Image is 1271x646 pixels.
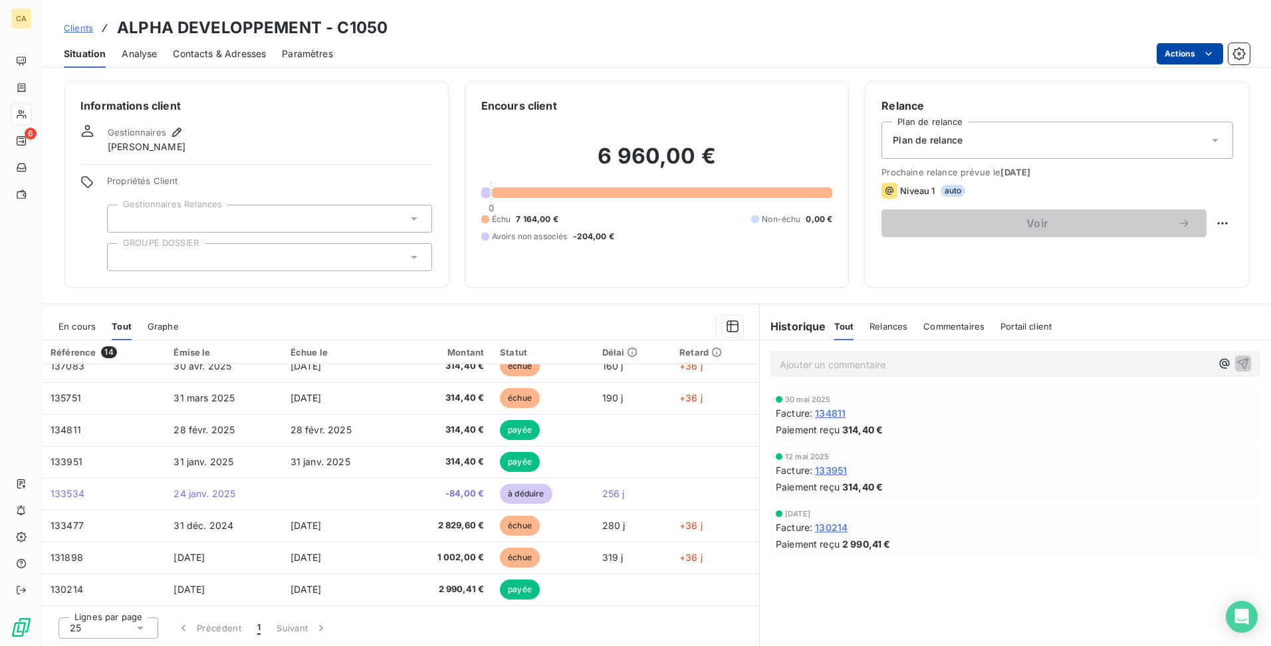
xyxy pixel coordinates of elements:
[602,347,664,358] div: Délai
[679,520,703,531] span: +36 j
[776,406,812,420] span: Facture :
[112,321,132,332] span: Tout
[500,388,540,408] span: échue
[173,552,205,563] span: [DATE]
[173,347,274,358] div: Émise le
[290,360,322,372] span: [DATE]
[500,580,540,599] span: payée
[500,420,540,440] span: payée
[760,318,826,334] h6: Historique
[500,548,540,568] span: échue
[173,488,235,499] span: 24 janv. 2025
[169,614,249,642] button: Précédent
[11,8,32,29] div: CA
[101,346,116,358] span: 14
[290,456,350,467] span: 31 janv. 2025
[776,423,840,437] span: Paiement reçu
[602,552,624,563] span: 319 j
[602,520,626,531] span: 280 j
[489,203,494,213] span: 0
[108,127,166,138] span: Gestionnaires
[64,23,93,33] span: Clients
[269,614,336,642] button: Suivant
[869,321,907,332] span: Relances
[406,391,485,405] span: 314,40 €
[406,519,485,532] span: 2 829,60 €
[257,621,261,635] span: 1
[500,356,540,376] span: échue
[51,424,81,435] span: 134811
[122,47,157,60] span: Analyse
[1000,167,1030,177] span: [DATE]
[290,392,322,403] span: [DATE]
[897,218,1177,229] span: Voir
[51,488,84,499] span: 133534
[941,185,966,197] span: auto
[785,395,831,403] span: 30 mai 2025
[70,621,81,635] span: 25
[573,231,614,243] span: -204,00 €
[290,584,322,595] span: [DATE]
[776,480,840,494] span: Paiement reçu
[602,488,625,499] span: 256 j
[51,346,158,358] div: Référence
[776,520,812,534] span: Facture :
[881,98,1233,114] h6: Relance
[881,209,1207,237] button: Voir
[290,347,390,358] div: Échue le
[776,463,812,477] span: Facture :
[64,21,93,35] a: Clients
[762,213,800,225] span: Non-échu
[815,406,846,420] span: 134811
[1157,43,1223,64] button: Actions
[173,456,233,467] span: 31 janv. 2025
[500,452,540,472] span: payée
[51,456,82,467] span: 133951
[602,360,624,372] span: 160 j
[679,347,751,358] div: Retard
[785,453,830,461] span: 12 mai 2025
[148,321,179,332] span: Graphe
[481,143,833,183] h2: 6 960,00 €
[900,185,935,196] span: Niveau 1
[785,510,810,518] span: [DATE]
[406,583,485,596] span: 2 990,41 €
[25,128,37,140] span: 6
[893,134,963,147] span: Plan de relance
[1226,601,1258,633] div: Open Intercom Messenger
[776,537,840,551] span: Paiement reçu
[516,213,558,225] span: 7 164,00 €
[173,392,235,403] span: 31 mars 2025
[290,552,322,563] span: [DATE]
[842,537,891,551] span: 2 990,41 €
[406,423,485,437] span: 314,40 €
[173,360,231,372] span: 30 avr. 2025
[108,140,185,154] span: [PERSON_NAME]
[64,47,106,60] span: Situation
[51,392,81,403] span: 135751
[282,47,333,60] span: Paramètres
[173,520,233,531] span: 31 déc. 2024
[500,484,552,504] span: à déduire
[679,552,703,563] span: +36 j
[58,321,96,332] span: En cours
[500,516,540,536] span: échue
[173,584,205,595] span: [DATE]
[80,98,432,114] h6: Informations client
[679,392,703,403] span: +36 j
[492,231,568,243] span: Avoirs non associés
[806,213,832,225] span: 0,00 €
[173,424,235,435] span: 28 févr. 2025
[249,614,269,642] button: 1
[815,463,847,477] span: 133951
[406,551,485,564] span: 1 002,00 €
[923,321,984,332] span: Commentaires
[679,360,703,372] span: +36 j
[406,455,485,469] span: 314,40 €
[290,424,352,435] span: 28 févr. 2025
[51,520,84,531] span: 133477
[815,520,848,534] span: 130214
[11,617,32,638] img: Logo LeanPay
[842,423,883,437] span: 314,40 €
[118,213,129,225] input: Ajouter une valeur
